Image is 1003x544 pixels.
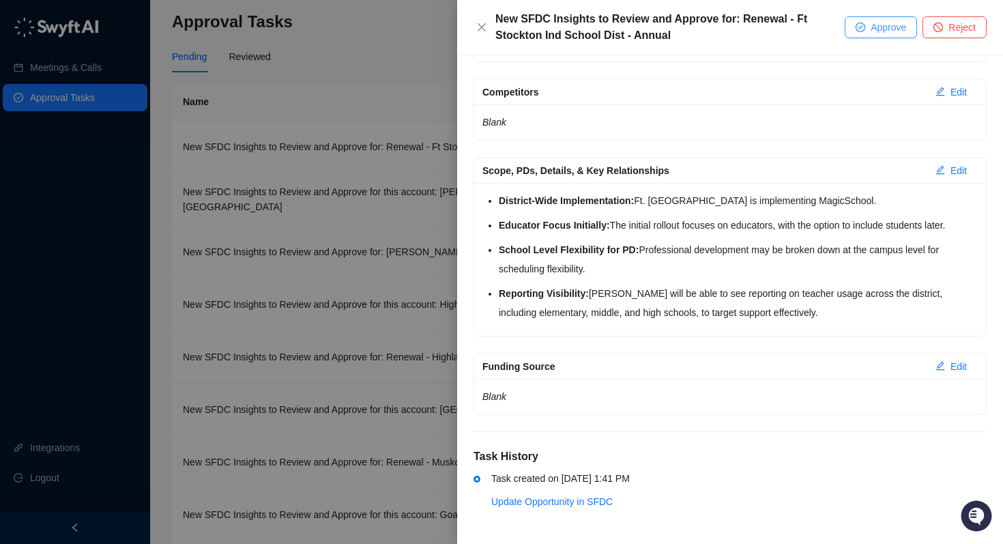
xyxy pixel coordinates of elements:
[75,191,105,205] span: Status
[482,117,506,128] em: Blank
[499,216,978,235] li: The initial rollout focuses on educators, with the option to include students later.
[14,124,38,148] img: 5124521997842_fc6d7dfcefe973c2e489_88.png
[61,192,72,203] div: 📶
[950,85,967,100] span: Edit
[14,14,41,41] img: Swyft AI
[499,244,639,255] strong: School Level Flexibility for PD:
[959,499,996,536] iframe: Open customer support
[136,225,165,235] span: Pylon
[845,16,917,38] button: Approve
[925,81,978,103] button: Edit
[950,359,967,374] span: Edit
[925,356,978,377] button: Edit
[495,11,845,44] div: New SFDC Insights to Review and Approve for: Renewal - Ft Stockton Ind School Dist - Annual
[499,195,634,206] strong: District-Wide Implementation:
[482,359,925,374] div: Funding Source
[935,165,945,175] span: edit
[935,361,945,371] span: edit
[474,448,987,465] h5: Task History
[491,496,613,507] a: Update Opportunity in SFDC
[935,87,945,96] span: edit
[474,19,490,35] button: Close
[950,163,967,178] span: Edit
[482,163,925,178] div: Scope, PDs, Details, & Key Relationships
[14,192,25,203] div: 📚
[499,288,589,299] strong: Reporting Visibility:
[499,240,978,278] li: Professional development may be broken down at the campus level for scheduling flexibility.
[871,20,906,35] span: Approve
[925,160,978,182] button: Edit
[14,76,248,98] h2: How can we help?
[46,124,224,137] div: Start new chat
[27,191,50,205] span: Docs
[8,186,56,210] a: 📚Docs
[482,391,506,402] em: Blank
[499,191,978,210] li: Ft. [GEOGRAPHIC_DATA] is implementing MagicSchool.
[476,22,487,33] span: close
[96,224,165,235] a: Powered byPylon
[933,23,943,32] span: stop
[922,16,987,38] button: Reject
[482,85,925,100] div: Competitors
[46,137,173,148] div: We're available if you need us!
[232,128,248,144] button: Start new chat
[856,23,865,32] span: check-circle
[14,55,248,76] p: Welcome 👋
[499,220,610,231] strong: Educator Focus Initially:
[491,473,630,484] span: Task created on [DATE] 1:41 PM
[499,284,978,322] li: [PERSON_NAME] will be able to see reporting on teacher usage across the district, including eleme...
[56,186,111,210] a: 📶Status
[948,20,976,35] span: Reject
